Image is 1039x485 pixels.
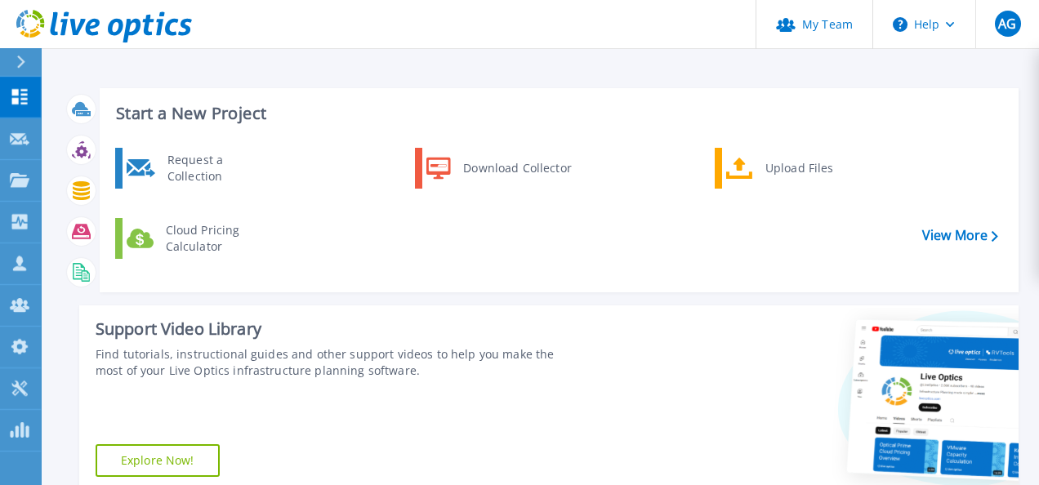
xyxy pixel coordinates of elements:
div: Cloud Pricing Calculator [158,222,279,255]
div: Request a Collection [159,152,279,185]
span: AG [998,17,1016,30]
a: Upload Files [715,148,882,189]
h3: Start a New Project [116,105,997,122]
a: Download Collector [415,148,582,189]
a: View More [922,228,998,243]
a: Explore Now! [96,444,220,477]
div: Download Collector [455,152,578,185]
a: Request a Collection [115,148,283,189]
a: Cloud Pricing Calculator [115,218,283,259]
div: Upload Files [757,152,878,185]
div: Support Video Library [96,318,584,340]
div: Find tutorials, instructional guides and other support videos to help you make the most of your L... [96,346,584,379]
